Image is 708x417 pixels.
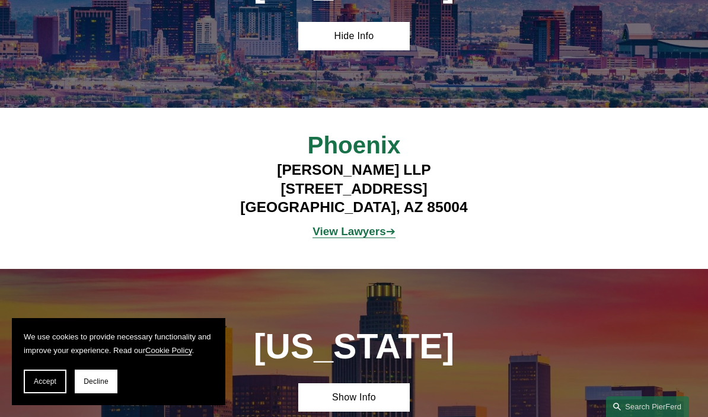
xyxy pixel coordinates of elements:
button: Decline [75,370,117,393]
span: Decline [84,377,109,386]
h1: [US_STATE] [215,326,493,366]
span: Accept [34,377,56,386]
a: Hide Info [298,22,409,50]
span: Phoenix [308,131,401,159]
p: We use cookies to provide necessary functionality and improve your experience. Read our . [24,330,213,358]
button: Accept [24,370,66,393]
a: View Lawyers [312,225,385,238]
a: Search this site [606,396,689,417]
a: Show Info [298,383,409,412]
a: ➔ [386,225,396,238]
h4: [PERSON_NAME] LLP [STREET_ADDRESS] [GEOGRAPHIC_DATA], AZ 85004 [215,161,493,216]
a: Cookie Policy [145,346,192,355]
section: Cookie banner [12,318,225,405]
